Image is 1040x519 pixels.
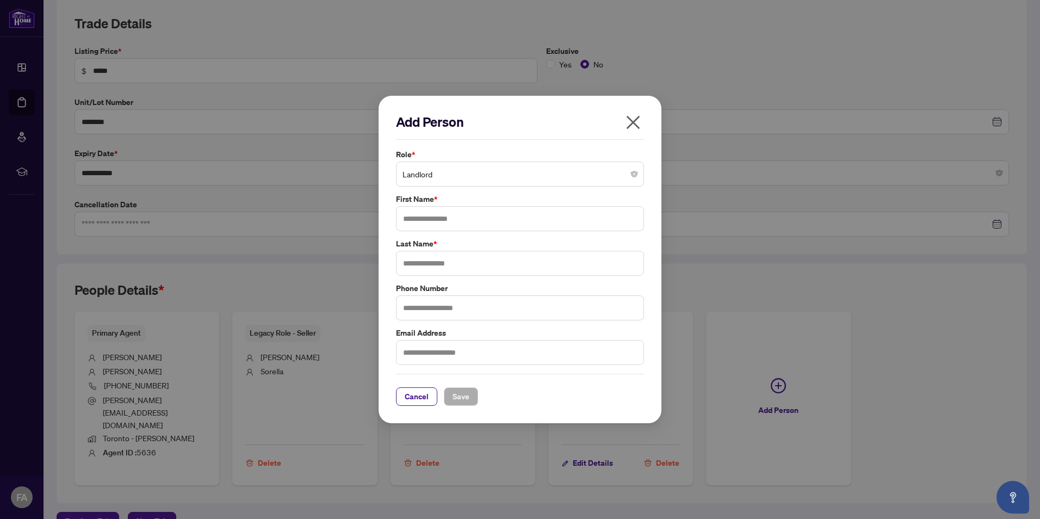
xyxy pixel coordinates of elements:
label: Phone Number [396,282,644,294]
label: Last Name [396,238,644,250]
span: close [624,114,642,131]
button: Open asap [996,481,1029,514]
span: close-circle [631,171,637,177]
button: Cancel [396,387,437,406]
span: Cancel [405,388,429,405]
label: Email Address [396,327,644,339]
label: First Name [396,193,644,205]
h2: Add Person [396,113,644,131]
span: Landlord [403,164,637,184]
label: Role [396,149,644,160]
button: Save [444,387,478,406]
